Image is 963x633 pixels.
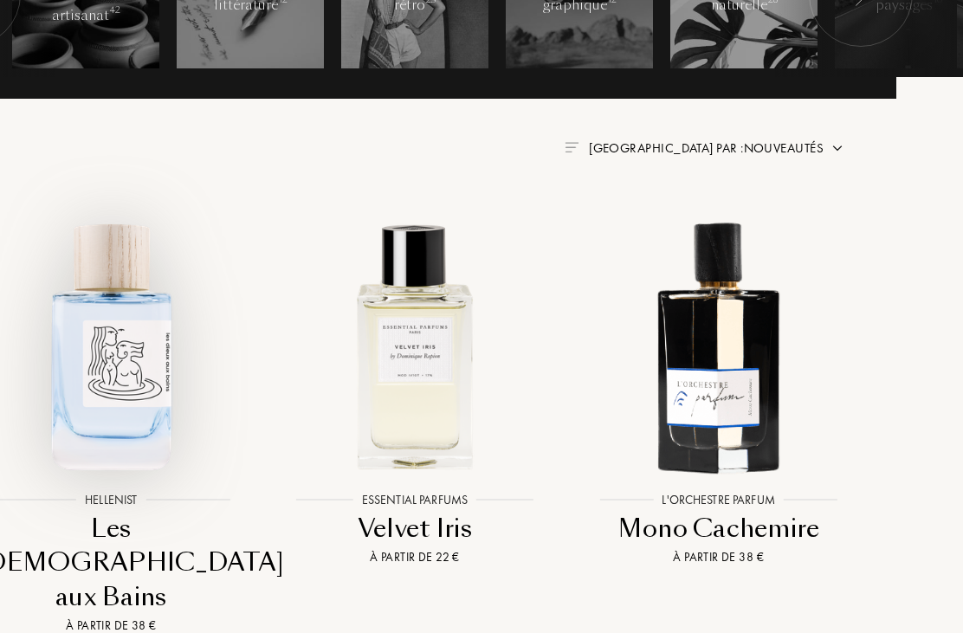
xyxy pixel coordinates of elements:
img: filter_by.png [565,142,578,152]
img: arrow.png [831,141,844,155]
div: À partir de 38 € [586,548,850,566]
img: Mono Cachemire L'Orchestre Parfum [582,208,856,481]
a: Mono Cachemire L'Orchestre ParfumL'Orchestre ParfumMono CachemireÀ partir de 38 € [579,189,857,588]
span: [GEOGRAPHIC_DATA] par : Nouveautés [589,139,824,157]
img: Velvet Iris Essential Parfums [278,208,552,481]
span: 42 [110,4,120,16]
a: Velvet Iris Essential ParfumsEssential ParfumsVelvet IrisÀ partir de 22 € [276,189,554,588]
div: À partir de 22 € [283,548,547,566]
